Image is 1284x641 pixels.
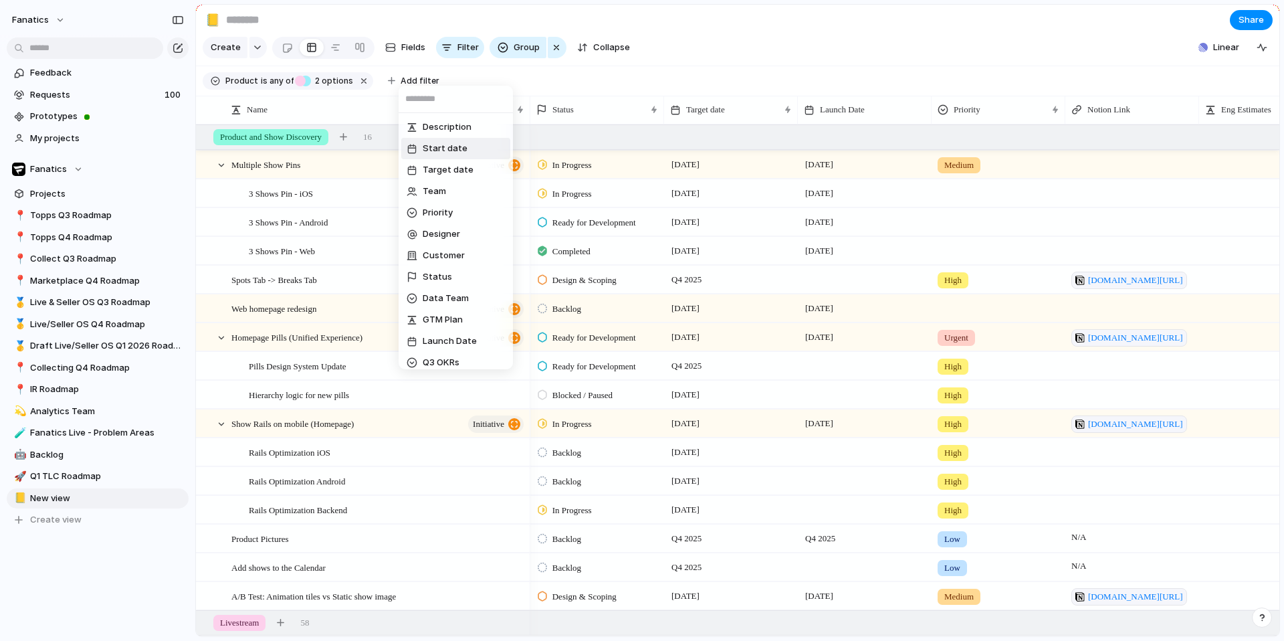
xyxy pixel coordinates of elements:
span: Description [423,120,471,134]
span: Q3 OKRs [423,356,459,369]
span: Data Team [423,292,469,305]
span: GTM Plan [423,313,463,327]
span: Team [423,185,446,198]
span: Target date [423,163,473,177]
span: Customer [423,249,465,262]
span: Start date [423,142,467,155]
span: Designer [423,227,460,241]
span: Status [423,270,452,284]
span: Priority [423,206,453,219]
span: Launch Date [423,335,477,348]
